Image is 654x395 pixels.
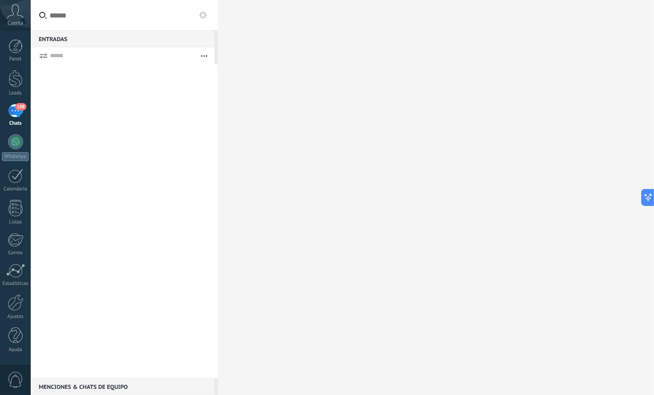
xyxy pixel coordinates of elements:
div: Leads [2,90,29,96]
div: Panel [2,56,29,62]
div: Menciones & Chats de equipo [31,378,214,395]
div: Estadísticas [2,281,29,287]
div: Correo [2,250,29,256]
div: Ayuda [2,347,29,353]
span: 108 [15,103,26,111]
div: WhatsApp [2,152,29,161]
div: Listas [2,219,29,225]
div: Chats [2,120,29,127]
div: Ajustes [2,314,29,320]
div: Calendario [2,186,29,192]
span: Cuenta [8,20,23,26]
div: Entradas [31,30,214,47]
button: Más [194,47,214,64]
